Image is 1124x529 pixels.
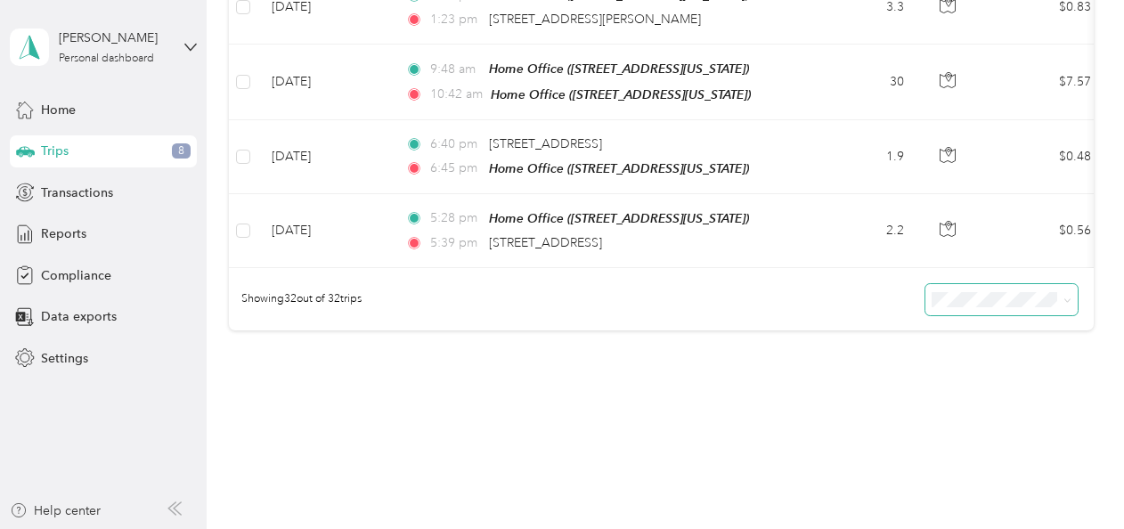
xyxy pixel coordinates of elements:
button: Help center [10,501,101,520]
span: [STREET_ADDRESS] [489,235,602,250]
span: Home Office ([STREET_ADDRESS][US_STATE]) [489,161,749,175]
span: 5:39 pm [430,233,481,253]
td: $0.48 [981,120,1105,194]
span: Data exports [41,307,117,326]
span: 6:40 pm [430,134,481,154]
span: Home Office ([STREET_ADDRESS][US_STATE]) [489,211,749,225]
span: Home [41,101,76,119]
span: Reports [41,224,86,243]
span: 5:28 pm [430,208,481,228]
div: [PERSON_NAME] [59,28,170,47]
span: 1:23 pm [430,10,481,29]
td: [DATE] [257,45,391,119]
span: Compliance [41,266,111,285]
td: $0.56 [981,194,1105,268]
td: 2.2 [801,194,918,268]
span: Home Office ([STREET_ADDRESS][US_STATE]) [489,61,749,76]
td: $7.57 [981,45,1105,119]
span: 9:48 am [430,60,481,79]
span: 8 [172,143,191,159]
td: [DATE] [257,194,391,268]
span: Transactions [41,183,113,202]
div: Personal dashboard [59,53,154,64]
span: Settings [41,349,88,368]
span: [STREET_ADDRESS] [489,136,602,151]
span: Showing 32 out of 32 trips [229,291,362,307]
span: 6:45 pm [430,159,481,178]
span: Home Office ([STREET_ADDRESS][US_STATE]) [491,87,751,102]
span: 10:42 am [430,85,483,104]
td: 1.9 [801,120,918,194]
span: Trips [41,142,69,160]
td: [DATE] [257,120,391,194]
td: 30 [801,45,918,119]
span: [STREET_ADDRESS][PERSON_NAME] [489,12,701,27]
iframe: Everlance-gr Chat Button Frame [1024,429,1124,529]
